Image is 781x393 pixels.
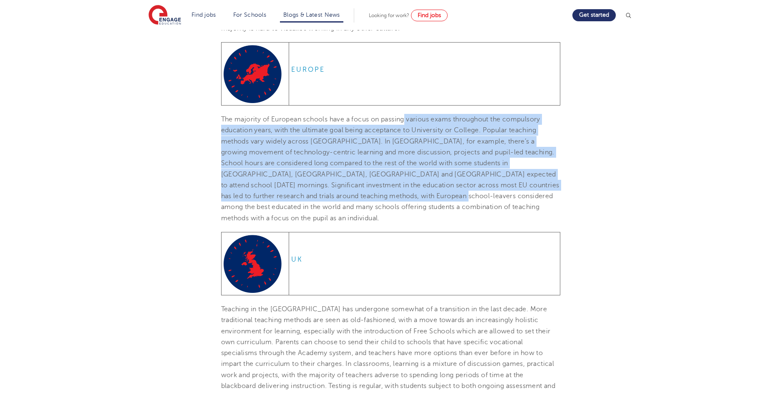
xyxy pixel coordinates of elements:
[291,255,558,264] h6: UK
[369,13,409,18] span: Looking for work?
[149,5,181,26] img: Engage Education
[411,10,448,21] a: Find jobs
[291,65,558,74] h6: EUROPE
[191,12,216,18] a: Find jobs
[572,9,616,21] a: Get started
[233,12,266,18] a: For Schools
[418,12,441,18] span: Find jobs
[221,116,559,222] span: The majority of European schools have a focus on passing various exams throughout the compulsory ...
[283,12,340,18] a: Blogs & Latest News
